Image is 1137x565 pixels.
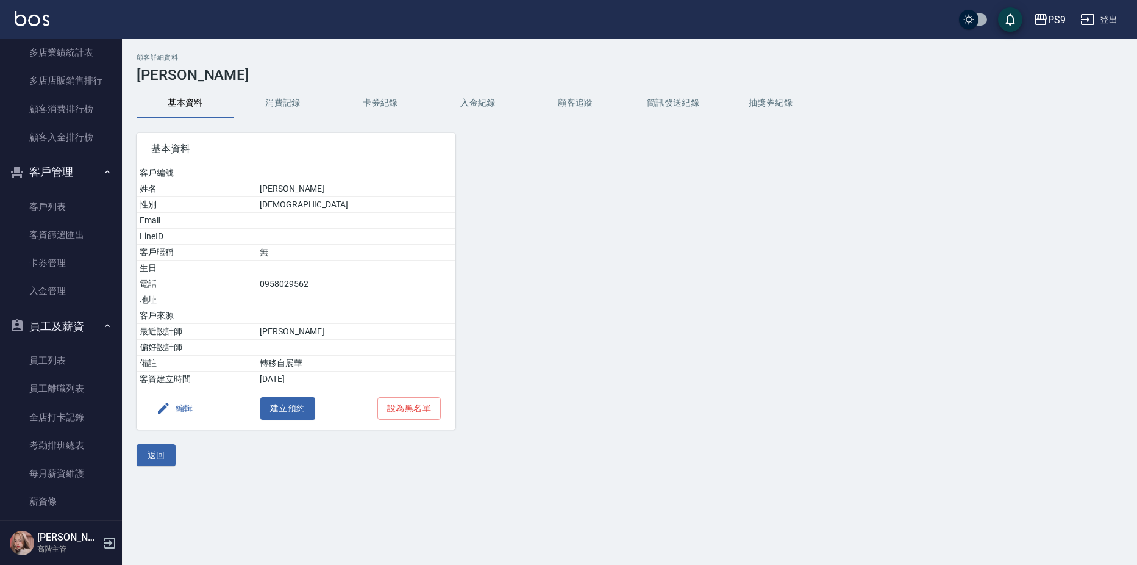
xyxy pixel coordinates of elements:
[1048,12,1066,27] div: PS9
[15,11,49,26] img: Logo
[137,444,176,467] button: 返回
[1075,9,1122,31] button: 登出
[137,261,257,276] td: 生日
[624,88,722,118] button: 簡訊發送紀錄
[5,516,117,544] a: 薪資明細表
[260,397,315,420] button: 建立預約
[257,276,455,292] td: 0958029562
[5,221,117,249] a: 客資篩選匯出
[5,193,117,221] a: 客戶列表
[527,88,624,118] button: 顧客追蹤
[5,67,117,95] a: 多店店販銷售排行
[998,7,1022,32] button: save
[137,54,1122,62] h2: 顧客詳細資料
[332,88,429,118] button: 卡券紀錄
[5,38,117,67] a: 多店業績統計表
[257,356,455,372] td: 轉移自展華
[137,292,257,308] td: 地址
[137,372,257,387] td: 客資建立時間
[137,356,257,372] td: 備註
[37,531,99,544] h5: [PERSON_NAME]
[137,276,257,292] td: 電話
[151,397,198,420] button: 編輯
[5,488,117,516] a: 薪資條
[137,245,257,261] td: 客戶暱稱
[37,544,99,555] p: 高階主管
[257,245,455,261] td: 無
[137,229,257,245] td: LineID
[234,88,332,118] button: 消費記錄
[5,431,117,459] a: 考勤排班總表
[5,459,117,488] a: 每月薪資維護
[257,372,455,387] td: [DATE]
[429,88,527,118] button: 入金紀錄
[137,181,257,197] td: 姓名
[257,181,455,197] td: [PERSON_NAME]
[722,88,819,118] button: 抽獎券紀錄
[151,143,441,155] span: 基本資料
[5,156,117,188] button: 客戶管理
[257,324,455,340] td: [PERSON_NAME]
[1028,7,1071,32] button: PS9
[137,213,257,229] td: Email
[5,311,117,342] button: 員工及薪資
[137,67,1122,84] h3: [PERSON_NAME]
[137,340,257,356] td: 偏好設計師
[5,277,117,305] a: 入金管理
[137,324,257,340] td: 最近設計師
[5,123,117,151] a: 顧客入金排行榜
[5,249,117,277] a: 卡券管理
[5,347,117,375] a: 員工列表
[5,403,117,431] a: 全店打卡記錄
[377,397,441,420] button: 設為黑名單
[137,197,257,213] td: 性別
[137,88,234,118] button: 基本資料
[137,165,257,181] td: 客戶編號
[5,375,117,403] a: 員工離職列表
[5,95,117,123] a: 顧客消費排行榜
[10,531,34,555] img: Person
[137,308,257,324] td: 客戶來源
[257,197,455,213] td: [DEMOGRAPHIC_DATA]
